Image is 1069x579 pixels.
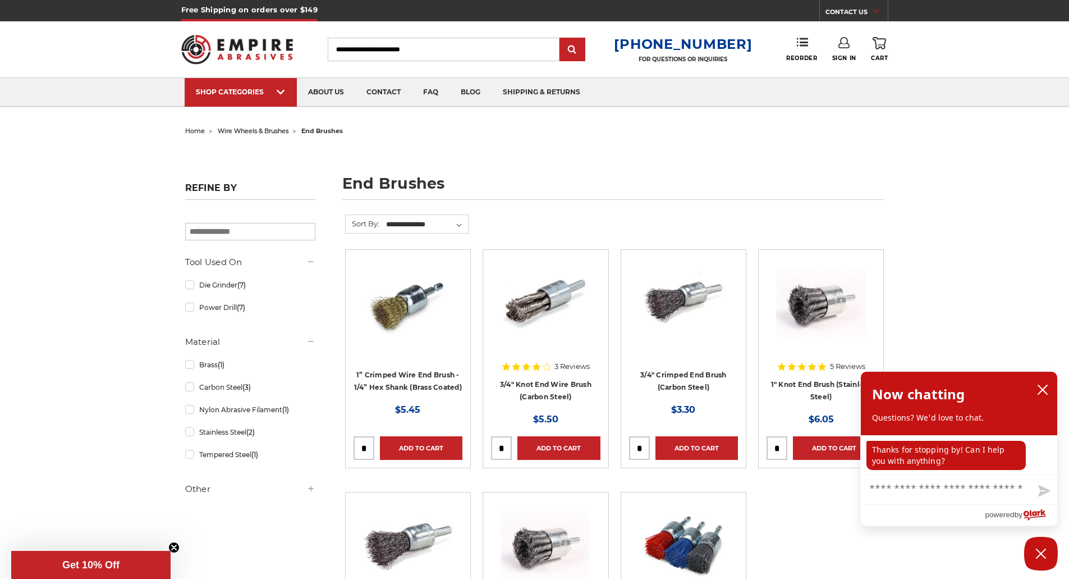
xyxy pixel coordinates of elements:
[251,450,258,459] span: (1)
[832,54,856,62] span: Sign In
[354,258,462,367] a: brass coated 1 inch end brush
[491,258,600,367] a: Twist Knot End Brush
[1024,537,1058,571] button: Close Chatbox
[614,56,752,63] p: FOR QUESTIONS OR INQUIRIES
[185,256,315,269] h5: Tool Used On
[380,436,462,460] a: Add to Cart
[342,176,884,200] h1: end brushes
[809,414,834,425] span: $6.05
[449,78,492,107] a: blog
[825,6,888,21] a: CONTACT US
[533,414,558,425] span: $5.50
[181,28,293,71] img: Empire Abrasives
[196,88,286,96] div: SHOP CATEGORIES
[62,559,120,571] span: Get 10% Off
[640,371,727,392] a: 3/4" Crimped End Brush (Carbon Steel)
[671,404,695,415] span: $3.30
[561,39,584,61] input: Submit
[384,216,468,233] select: Sort By:
[492,78,591,107] a: shipping & returns
[185,422,315,442] a: Stainless Steel
[242,383,251,391] span: (3)
[776,258,866,348] img: Knotted End Brush
[629,258,738,367] a: 3/4" Crimped End Brush (Carbon Steel)
[1034,381,1052,398] button: close chatbox
[185,355,315,375] a: Brass
[517,436,600,460] a: Add to Cart
[985,508,1014,522] span: powered
[185,298,315,317] a: Power Drill
[501,258,590,348] img: Twist Knot End Brush
[985,505,1057,526] a: Powered by Olark
[11,551,171,579] div: Get 10% OffClose teaser
[363,258,453,348] img: brass coated 1 inch end brush
[871,54,888,62] span: Cart
[185,482,315,496] h5: Other
[1015,508,1022,522] span: by
[395,404,420,415] span: $5.45
[871,37,888,62] a: Cart
[639,258,728,348] img: 3/4" Crimped End Brush (Carbon Steel)
[354,371,462,392] a: 1” Crimped Wire End Brush - 1/4” Hex Shank (Brass Coated)
[185,127,205,135] a: home
[301,127,343,135] span: end brushes
[237,281,246,289] span: (7)
[185,275,315,295] a: Die Grinder
[168,542,180,553] button: Close teaser
[185,400,315,420] a: Nylon Abrasive Filament
[614,36,752,52] a: [PHONE_NUMBER]
[786,54,817,62] span: Reorder
[282,405,289,414] span: (1)
[355,78,412,107] a: contact
[872,383,965,405] h2: Now chatting
[297,78,355,107] a: about us
[346,215,379,232] label: Sort By:
[655,436,738,460] a: Add to Cart
[185,377,315,397] a: Carbon Steel
[771,380,871,402] a: 1" Knot End Brush (Stainless Steel)
[554,363,590,370] span: 3 Reviews
[861,435,1057,475] div: chat
[866,441,1026,470] p: Thanks for stopping by! Can I help you with anything?
[412,78,449,107] a: faq
[218,361,224,369] span: (1)
[786,37,817,61] a: Reorder
[1029,478,1057,504] button: Send message
[237,303,245,312] span: (7)
[218,127,288,135] a: wire wheels & brushes
[185,445,315,464] a: Tempered Steel
[185,183,315,200] h5: Refine by
[793,436,875,460] a: Add to Cart
[872,412,1046,423] p: Questions? We'd love to chat.
[860,371,1058,526] div: olark chatbox
[767,258,875,367] a: Knotted End Brush
[246,428,255,436] span: (2)
[185,335,315,349] h5: Material
[500,380,591,402] a: 3/4" Knot End Wire Brush (Carbon Steel)
[830,363,865,370] span: 5 Reviews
